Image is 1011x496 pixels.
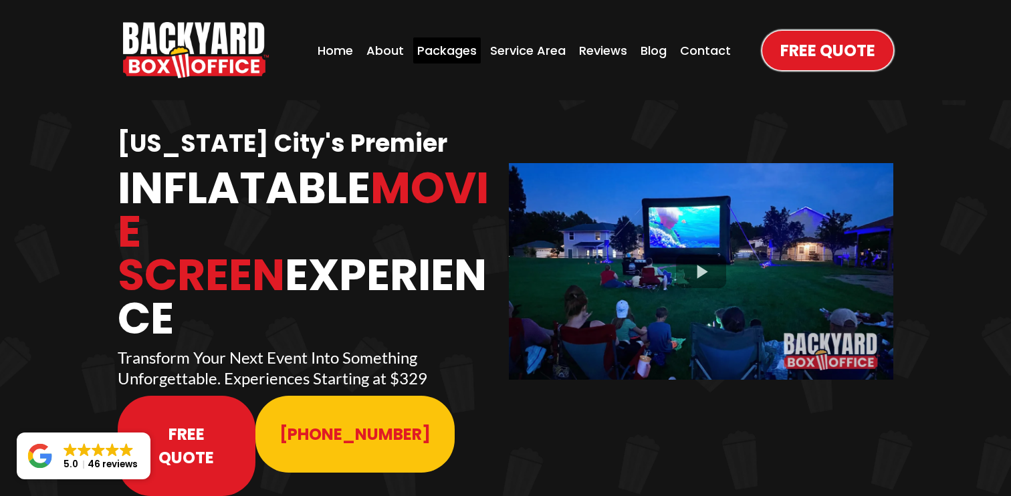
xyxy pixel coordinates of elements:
[362,37,408,64] a: About
[413,37,481,64] a: Packages
[314,37,357,64] a: Home
[118,128,502,160] h1: [US_STATE] City's Premier
[255,396,455,473] a: 913-214-1202
[575,37,631,64] a: Reviews
[486,37,570,64] a: Service Area
[17,432,150,479] a: Close GoogleGoogleGoogleGoogleGoogle 5.046 reviews
[118,396,255,496] a: Free Quote
[780,39,875,62] span: Free Quote
[279,422,431,446] span: [PHONE_NUMBER]
[637,37,671,64] a: Blog
[676,37,735,64] a: Contact
[118,347,502,388] p: Transform Your Next Event Into Something Unforgettable. Experiences Starting at $329
[118,158,489,305] span: Movie Screen
[142,422,231,469] span: Free Quote
[123,22,269,78] a: https://www.backyardboxoffice.com
[123,22,269,78] img: Backyard Box Office
[118,166,502,340] h1: Inflatable Experience
[762,31,893,70] a: Free Quote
